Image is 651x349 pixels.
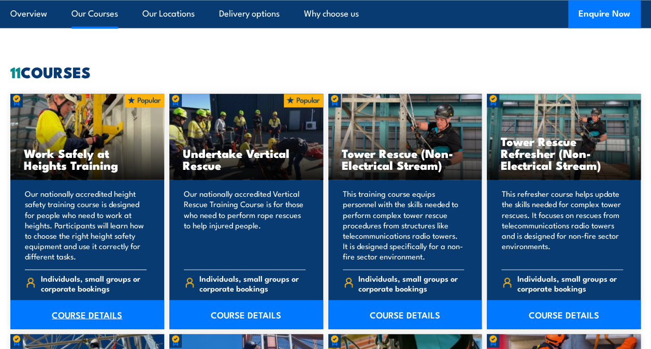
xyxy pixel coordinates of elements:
strong: 11 [10,60,21,83]
p: This refresher course helps update the skills needed for complex tower rescues. It focuses on res... [501,188,623,261]
a: COURSE DETAILS [10,300,164,329]
span: Individuals, small groups or corporate bookings [517,273,623,293]
span: Individuals, small groups or corporate bookings [41,273,147,293]
a: COURSE DETAILS [169,300,323,329]
h3: Tower Rescue Refresher (Non-Electrical Stream) [500,135,627,171]
a: COURSE DETAILS [328,300,482,329]
span: Individuals, small groups or corporate bookings [358,273,464,293]
p: Our nationally accredited height safety training course is designed for people who need to work a... [25,188,147,261]
p: Our nationally accredited Vertical Rescue Training Course is for those who need to perform rope r... [184,188,306,261]
h3: Tower Rescue (Non-Electrical Stream) [342,147,469,171]
h2: COURSES [10,65,641,79]
h3: Undertake Vertical Rescue [183,147,310,171]
p: This training course equips personnel with the skills needed to perform complex tower rescue proc... [343,188,465,261]
a: COURSE DETAILS [487,300,641,329]
h3: Work Safely at Heights Training [24,147,151,171]
span: Individuals, small groups or corporate bookings [199,273,305,293]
